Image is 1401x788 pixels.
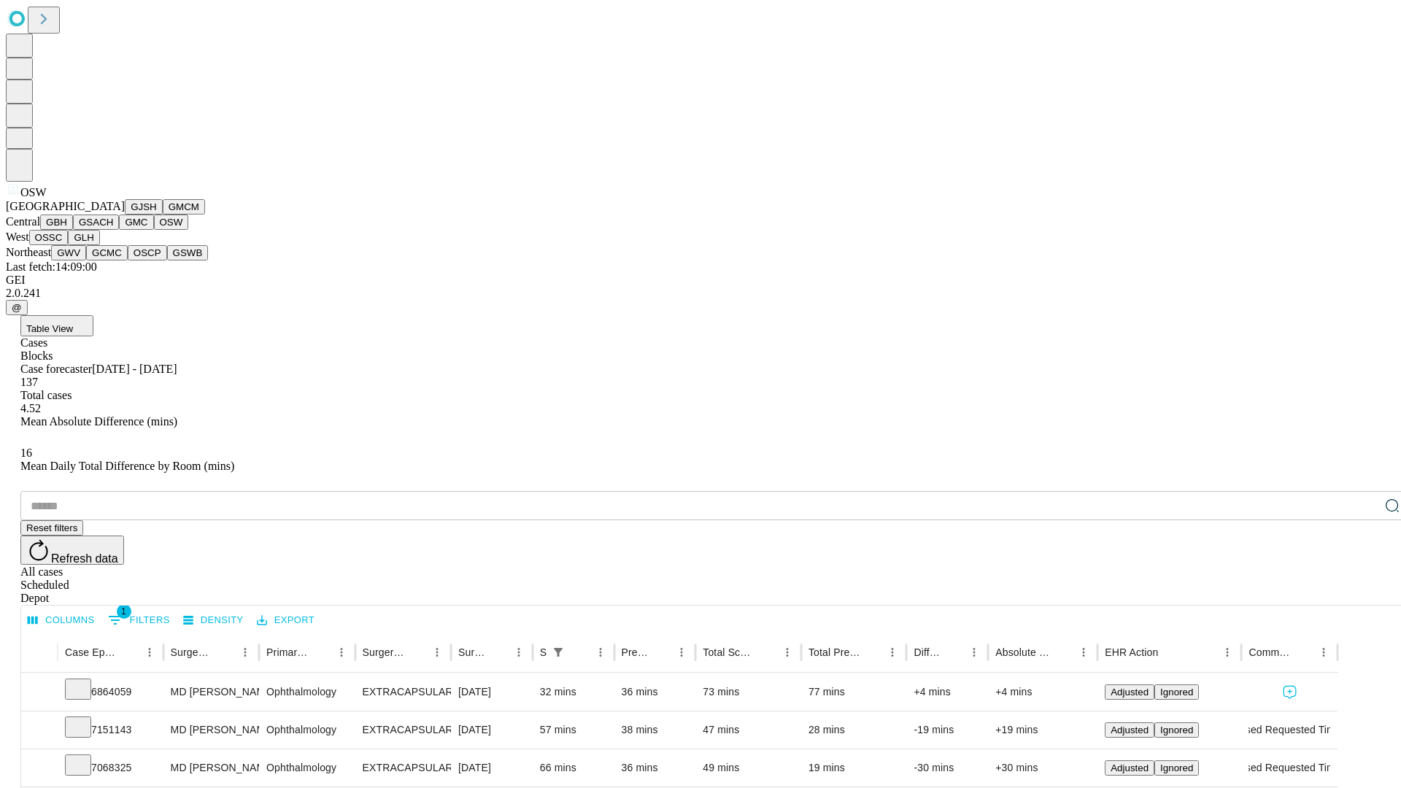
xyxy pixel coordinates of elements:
[1238,749,1340,787] span: Used Requested Time
[215,642,235,663] button: Sort
[28,718,50,743] button: Expand
[125,199,163,215] button: GJSH
[914,646,942,658] div: Difference
[995,749,1090,787] div: +30 mins
[171,673,252,711] div: MD [PERSON_NAME]
[1105,646,1158,658] div: EHR Action
[128,245,167,260] button: OSCP
[548,642,568,663] div: 1 active filter
[943,642,964,663] button: Sort
[266,711,347,749] div: Ophthalmology
[622,673,689,711] div: 36 mins
[1053,642,1073,663] button: Sort
[363,711,444,749] div: EXTRACAPSULAR CATARACT REMOVAL COMPLEX WITH IOL
[703,711,794,749] div: 47 mins
[671,642,692,663] button: Menu
[20,389,72,401] span: Total cases
[914,711,981,749] div: -19 mins
[51,245,86,260] button: GWV
[28,680,50,706] button: Expand
[266,673,347,711] div: Ophthalmology
[509,642,529,663] button: Menu
[12,302,22,313] span: @
[65,749,156,787] div: 7068325
[1238,711,1340,749] span: Used Requested Time
[171,646,213,658] div: Surgeon Name
[20,520,83,536] button: Reset filters
[1105,722,1154,738] button: Adjusted
[92,363,177,375] span: [DATE] - [DATE]
[590,642,611,663] button: Menu
[51,552,118,565] span: Refresh data
[808,646,861,658] div: Total Predicted Duration
[995,711,1090,749] div: +19 mins
[570,642,590,663] button: Sort
[548,642,568,663] button: Show filters
[540,646,547,658] div: Scheduled In Room Duration
[20,460,234,472] span: Mean Daily Total Difference by Room (mins)
[6,215,40,228] span: Central
[363,749,444,787] div: EXTRACAPSULAR CATARACT REMOVAL WITH [MEDICAL_DATA]
[458,749,525,787] div: [DATE]
[458,711,525,749] div: [DATE]
[1160,762,1193,773] span: Ignored
[406,642,427,663] button: Sort
[65,646,117,658] div: Case Epic Id
[458,673,525,711] div: [DATE]
[1248,749,1329,787] div: Used Requested Time
[1248,646,1291,658] div: Comments
[995,673,1090,711] div: +4 mins
[363,673,444,711] div: EXTRACAPSULAR CATARACT REMOVAL WITH [MEDICAL_DATA]
[622,749,689,787] div: 36 mins
[540,711,607,749] div: 57 mins
[1111,725,1149,735] span: Adjusted
[1105,760,1154,776] button: Adjusted
[6,287,1395,300] div: 2.0.241
[6,300,28,315] button: @
[235,642,255,663] button: Menu
[540,749,607,787] div: 66 mins
[6,246,51,258] span: Northeast
[180,609,247,632] button: Density
[1248,711,1329,749] div: Used Requested Time
[171,711,252,749] div: MD [PERSON_NAME]
[6,200,125,212] span: [GEOGRAPHIC_DATA]
[1105,684,1154,700] button: Adjusted
[363,646,405,658] div: Surgery Name
[1073,642,1094,663] button: Menu
[1154,684,1199,700] button: Ignored
[540,673,607,711] div: 32 mins
[20,315,93,336] button: Table View
[882,642,903,663] button: Menu
[1111,762,1149,773] span: Adjusted
[154,215,189,230] button: OSW
[20,363,92,375] span: Case forecaster
[703,646,755,658] div: Total Scheduled Duration
[68,230,99,245] button: GLH
[20,447,32,459] span: 16
[26,522,77,533] span: Reset filters
[20,402,41,414] span: 4.52
[171,749,252,787] div: MD [PERSON_NAME]
[331,642,352,663] button: Menu
[104,609,174,632] button: Show filters
[28,756,50,781] button: Expand
[1160,687,1193,698] span: Ignored
[40,215,73,230] button: GBH
[458,646,487,658] div: Surgery Date
[862,642,882,663] button: Sort
[163,199,205,215] button: GMCM
[253,609,318,632] button: Export
[20,186,47,198] span: OSW
[1111,687,1149,698] span: Adjusted
[1293,642,1313,663] button: Sort
[703,749,794,787] div: 49 mins
[1154,722,1199,738] button: Ignored
[266,646,309,658] div: Primary Service
[266,749,347,787] div: Ophthalmology
[167,245,209,260] button: GSWB
[24,609,99,632] button: Select columns
[622,711,689,749] div: 38 mins
[1313,642,1334,663] button: Menu
[427,642,447,663] button: Menu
